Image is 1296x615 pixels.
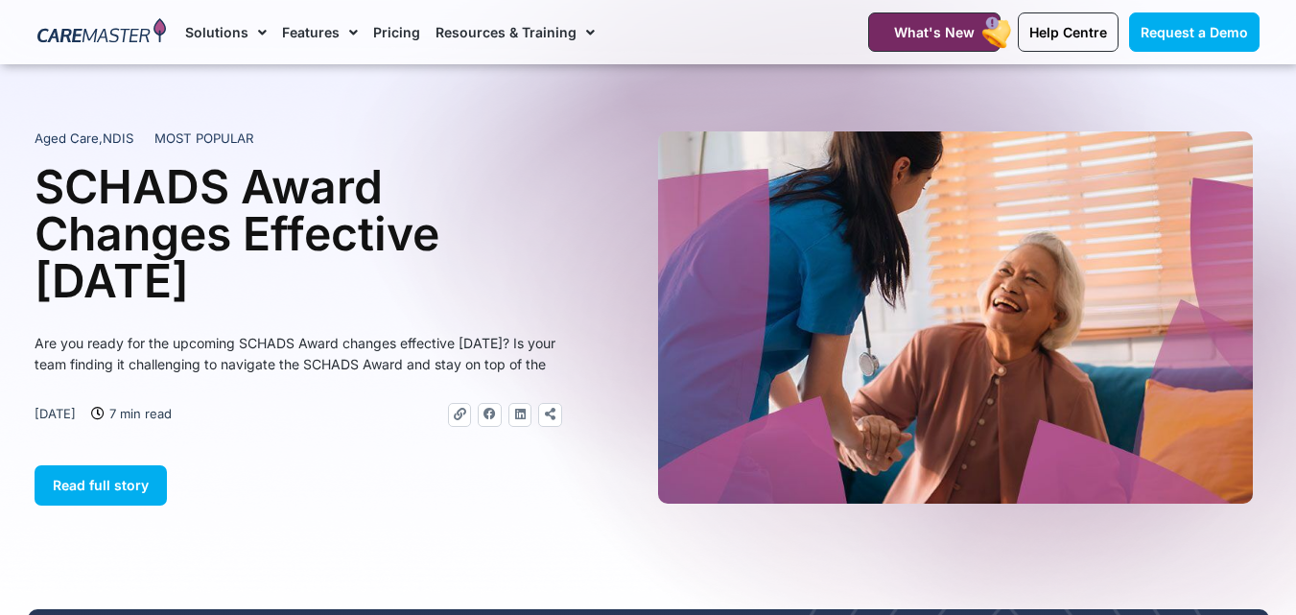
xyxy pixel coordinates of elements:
p: Are you ready for the upcoming SCHADS Award changes effective [DATE]? Is your team finding it cha... [35,333,562,375]
img: CareMaster Logo [37,18,167,47]
span: 7 min read [105,403,172,424]
span: Read full story [53,477,149,493]
a: Read full story [35,465,167,506]
a: Help Centre [1018,12,1119,52]
span: NDIS [103,130,133,146]
span: , [35,130,133,146]
h1: SCHADS Award Changes Effective [DATE] [35,163,562,304]
img: A heartwarming moment where a support worker in a blue uniform, with a stethoscope draped over he... [658,131,1253,504]
a: Request a Demo [1129,12,1260,52]
a: What's New [868,12,1001,52]
span: Help Centre [1029,24,1107,40]
span: MOST POPULAR [154,130,254,149]
span: Aged Care [35,130,99,146]
time: [DATE] [35,406,76,421]
span: Request a Demo [1141,24,1248,40]
span: What's New [894,24,975,40]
